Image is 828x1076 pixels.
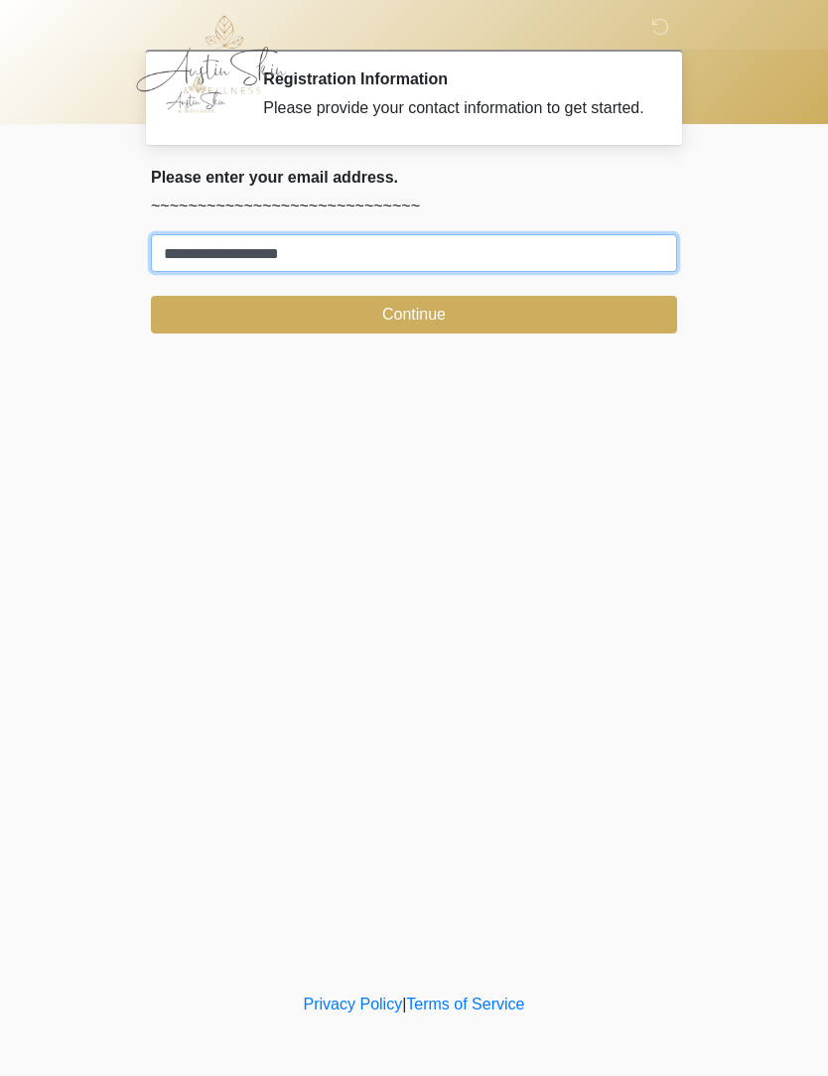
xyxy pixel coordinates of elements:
[131,15,307,94] img: Austin Skin & Wellness Logo
[151,195,677,218] p: ~~~~~~~~~~~~~~~~~~~~~~~~~~~~~
[304,996,403,1012] a: Privacy Policy
[402,996,406,1012] a: |
[151,168,677,187] h2: Please enter your email address.
[406,996,524,1012] a: Terms of Service
[151,296,677,334] button: Continue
